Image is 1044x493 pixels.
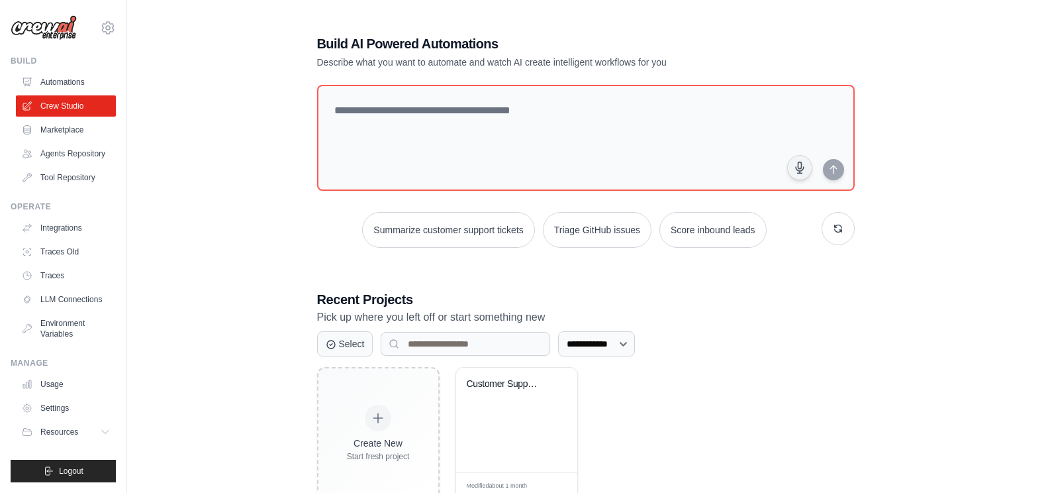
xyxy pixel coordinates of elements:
[16,167,116,188] a: Tool Repository
[659,212,767,248] button: Score inbound leads
[16,119,116,140] a: Marketplace
[317,290,855,309] h3: Recent Projects
[16,95,116,117] a: Crew Studio
[16,143,116,164] a: Agents Repository
[11,358,116,368] div: Manage
[822,212,855,245] button: Get new suggestions
[362,212,534,248] button: Summarize customer support tickets
[11,460,116,482] button: Logout
[317,56,762,69] p: Describe what you want to automate and watch AI create intelligent workflows for you
[16,313,116,345] a: Environment Variables
[16,241,116,262] a: Traces Old
[546,481,557,491] span: Edit
[16,289,116,310] a: LLM Connections
[347,451,410,462] div: Start fresh project
[467,378,547,390] div: Customer Support Ticket Automation
[317,309,855,326] p: Pick up where you left off or start something new
[543,212,651,248] button: Triage GitHub issues
[40,427,78,437] span: Resources
[16,398,116,419] a: Settings
[317,331,373,356] button: Select
[16,217,116,239] a: Integrations
[317,34,762,53] h1: Build AI Powered Automations
[16,265,116,286] a: Traces
[59,466,83,476] span: Logout
[16,374,116,395] a: Usage
[787,155,812,180] button: Click to speak your automation idea
[16,421,116,443] button: Resources
[11,201,116,212] div: Operate
[11,56,116,66] div: Build
[467,482,528,491] span: Modified about 1 month
[11,15,77,40] img: Logo
[16,72,116,93] a: Automations
[347,437,410,450] div: Create New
